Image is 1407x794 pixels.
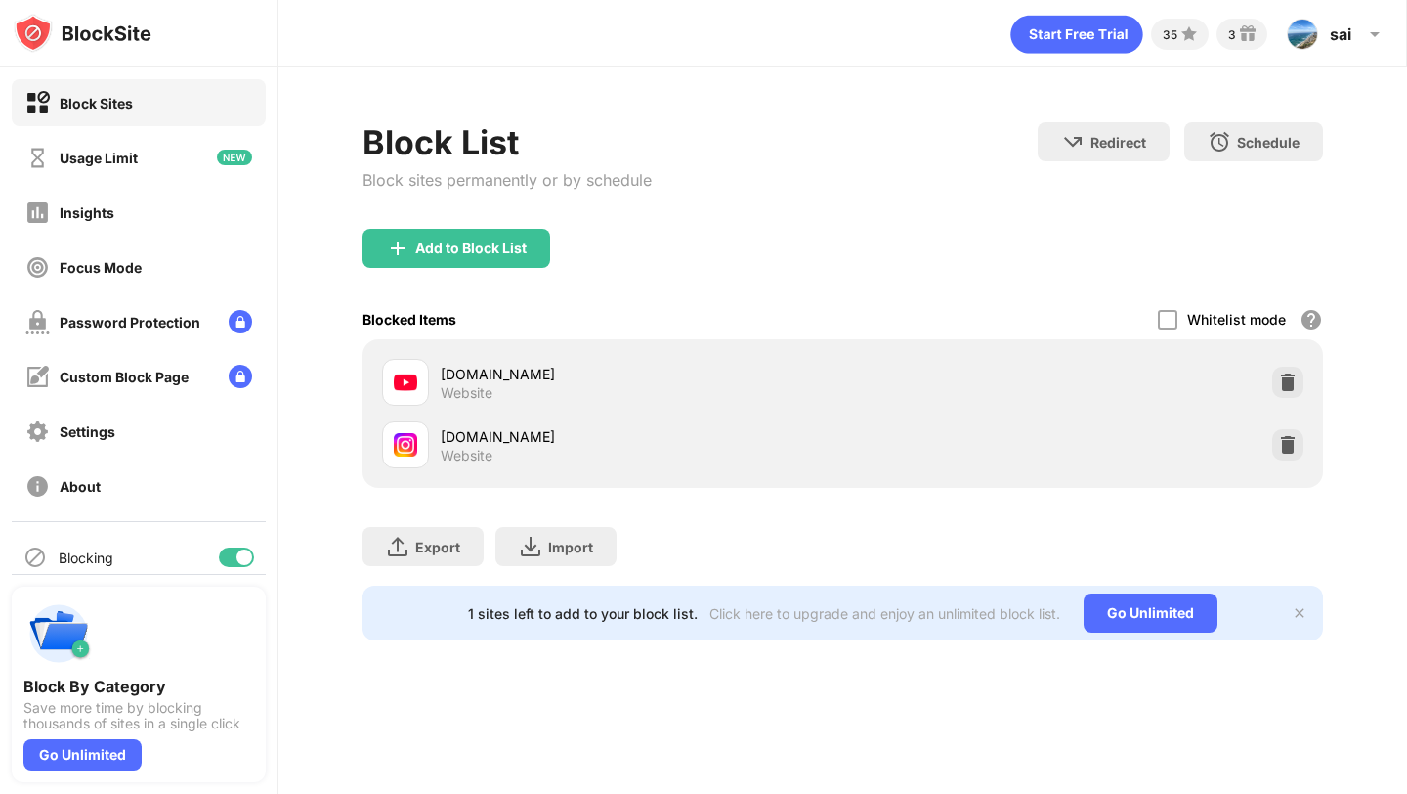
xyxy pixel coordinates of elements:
[59,550,113,566] div: Blocking
[25,419,50,444] img: settings-off.svg
[23,739,142,771] div: Go Unlimited
[60,314,200,331] div: Password Protection
[23,700,254,731] div: Save more time by blocking thousands of sites in a single click
[14,14,151,53] img: logo-blocksite.svg
[394,371,417,394] img: favicons
[25,91,50,115] img: block-on.svg
[394,433,417,457] img: favicons
[23,598,94,669] img: push-categories.svg
[1236,22,1259,46] img: reward-small.svg
[217,150,252,165] img: new-icon.svg
[60,478,101,495] div: About
[1330,24,1351,44] div: sai
[362,122,652,162] div: Block List
[23,546,47,569] img: blocking-icon.svg
[25,146,50,170] img: time-usage-off.svg
[1292,605,1307,621] img: x-button.svg
[229,365,252,388] img: lock-menu.svg
[362,311,456,328] div: Blocked Items
[1287,19,1318,50] img: ACg8ocK32Cwob5758W0NJb0l-dzzeS_X4nWY0OL38atciblcUig=s96-c
[60,369,189,385] div: Custom Block Page
[1084,594,1217,633] div: Go Unlimited
[441,426,842,447] div: [DOMAIN_NAME]
[1090,134,1146,151] div: Redirect
[60,95,133,111] div: Block Sites
[25,365,50,389] img: customize-block-page-off.svg
[25,310,50,334] img: password-protection-off.svg
[548,539,593,555] div: Import
[25,255,50,280] img: focus-off.svg
[362,170,652,190] div: Block sites permanently or by schedule
[25,200,50,225] img: insights-off.svg
[1010,15,1143,54] div: animation
[441,447,492,464] div: Website
[709,605,1060,622] div: Click here to upgrade and enjoy an unlimited block list.
[60,204,114,221] div: Insights
[60,150,138,166] div: Usage Limit
[415,241,527,256] div: Add to Block List
[60,259,142,276] div: Focus Mode
[441,364,842,384] div: [DOMAIN_NAME]
[23,677,254,696] div: Block By Category
[441,384,492,402] div: Website
[468,605,698,622] div: 1 sites left to add to your block list.
[229,310,252,333] img: lock-menu.svg
[415,539,460,555] div: Export
[1163,27,1177,42] div: 35
[25,474,50,499] img: about-off.svg
[1228,27,1236,42] div: 3
[60,423,115,440] div: Settings
[1187,311,1286,328] div: Whitelist mode
[1237,134,1300,151] div: Schedule
[1177,22,1201,46] img: points-small.svg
